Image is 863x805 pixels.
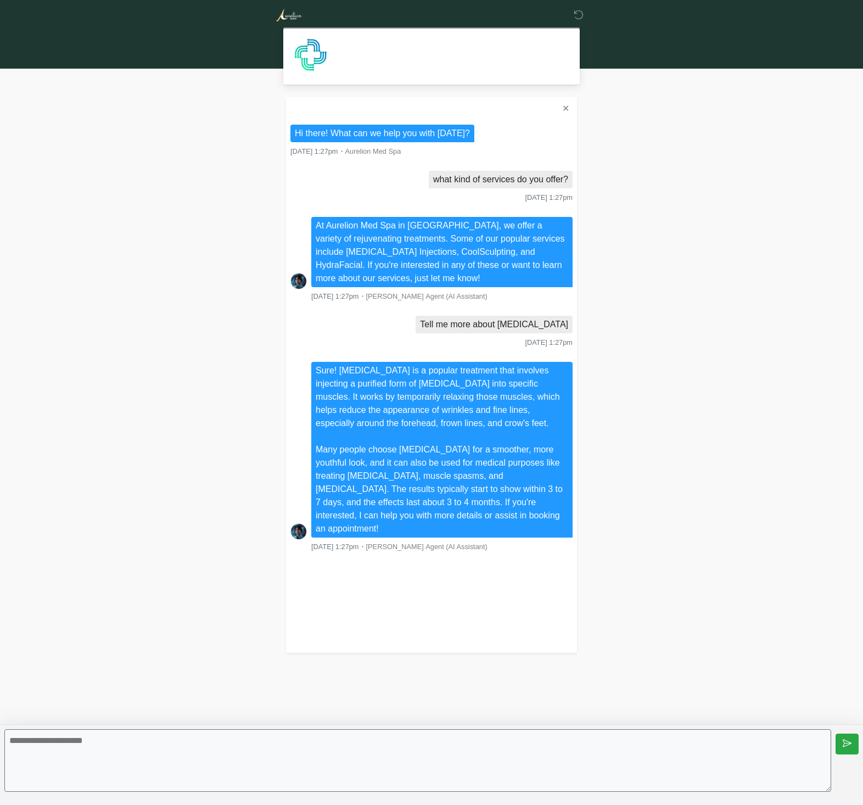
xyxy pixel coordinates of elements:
span: [DATE] 1:27pm [311,543,359,551]
small: ・ [311,543,487,551]
span: [DATE] 1:27pm [525,338,573,346]
button: ✕ [559,102,573,116]
img: Agent Avatar [294,38,327,71]
span: Aurelion Med Spa [345,147,401,155]
small: ・ [311,292,487,300]
span: [DATE] 1:27pm [290,147,338,155]
img: Screenshot_2025-06-19_at_17.41.14.png [290,523,307,540]
li: what kind of services do you offer? [429,171,573,188]
span: [DATE] 1:27pm [525,193,573,202]
li: Hi there! What can we help you with [DATE]? [290,125,474,142]
span: [DATE] 1:27pm [311,292,359,300]
li: Tell me more about [MEDICAL_DATA] [416,316,573,333]
img: Aurelion Med Spa Logo [275,8,302,22]
small: ・ [290,147,401,155]
span: [PERSON_NAME] Agent (AI Assistant) [366,292,487,300]
li: Sure! [MEDICAL_DATA] is a popular treatment that involves injecting a purified form of [MEDICAL_D... [311,362,573,538]
span: [PERSON_NAME] Agent (AI Assistant) [366,543,487,551]
img: Screenshot_2025-06-19_at_17.41.14.png [290,273,307,289]
li: At Aurelion Med Spa in [GEOGRAPHIC_DATA], we offer a variety of rejuvenating treatments. Some of ... [311,217,573,287]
